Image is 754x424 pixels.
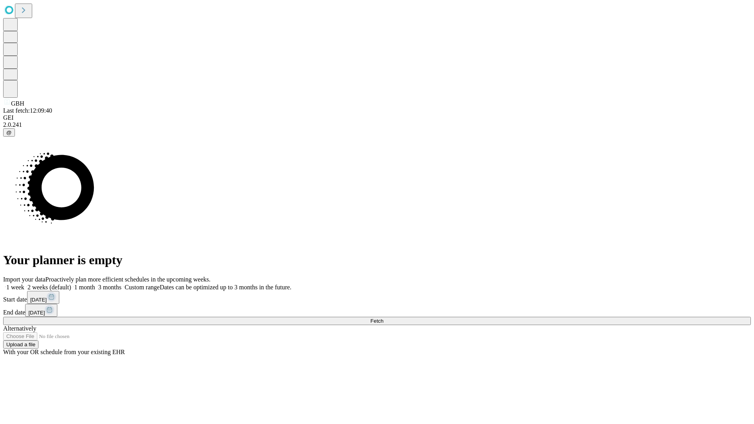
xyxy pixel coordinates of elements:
[3,128,15,137] button: @
[3,114,751,121] div: GEI
[124,284,159,291] span: Custom range
[3,340,38,349] button: Upload a file
[3,291,751,304] div: Start date
[3,121,751,128] div: 2.0.241
[30,297,47,303] span: [DATE]
[6,130,12,135] span: @
[74,284,95,291] span: 1 month
[27,291,59,304] button: [DATE]
[3,253,751,267] h1: Your planner is empty
[3,325,36,332] span: Alternatively
[6,284,24,291] span: 1 week
[98,284,121,291] span: 3 months
[3,107,52,114] span: Last fetch: 12:09:40
[3,304,751,317] div: End date
[3,349,125,355] span: With your OR schedule from your existing EHR
[46,276,210,283] span: Proactively plan more efficient schedules in the upcoming weeks.
[3,317,751,325] button: Fetch
[3,276,46,283] span: Import your data
[25,304,57,317] button: [DATE]
[28,310,45,316] span: [DATE]
[11,100,24,107] span: GBH
[370,318,383,324] span: Fetch
[27,284,71,291] span: 2 weeks (default)
[160,284,291,291] span: Dates can be optimized up to 3 months in the future.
